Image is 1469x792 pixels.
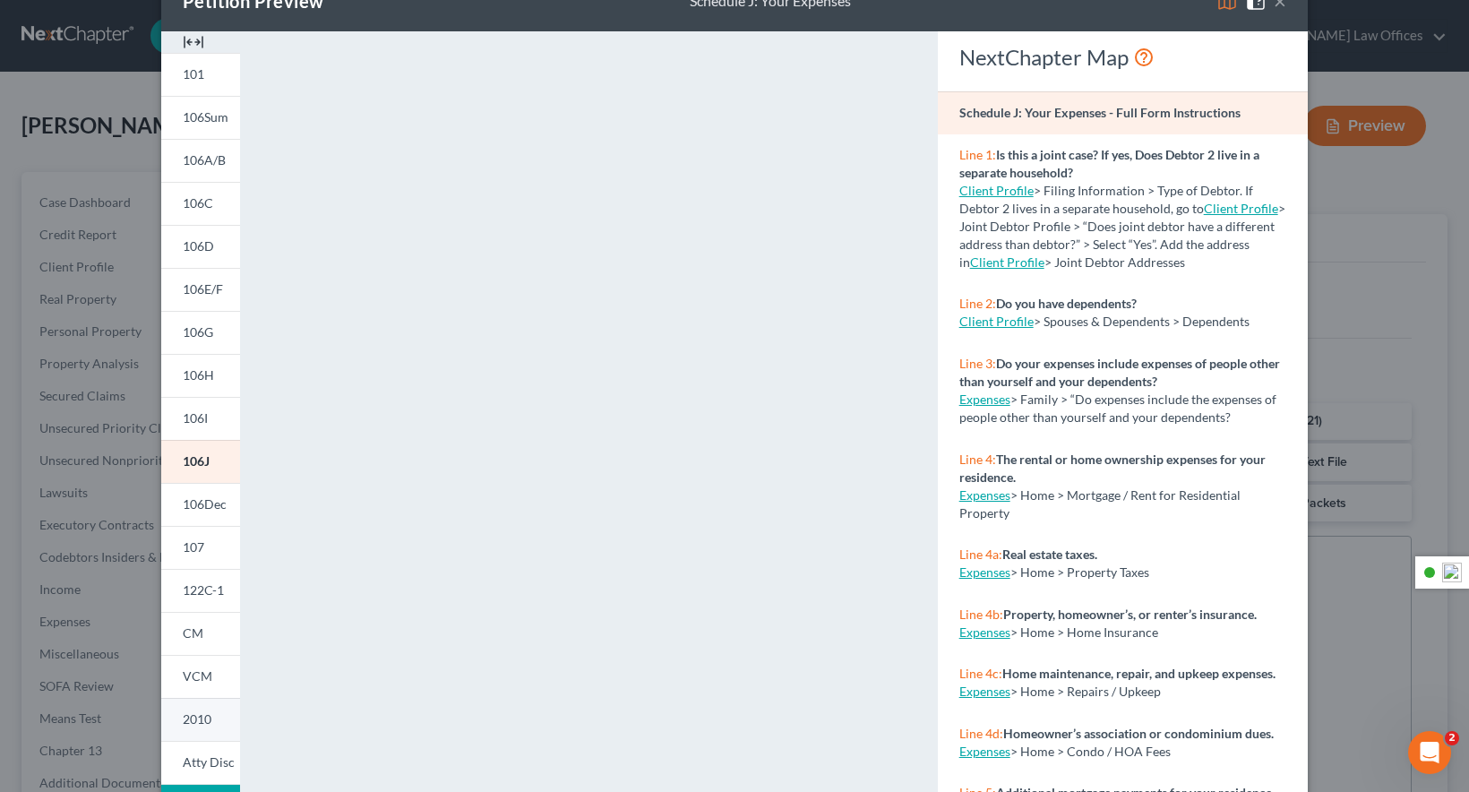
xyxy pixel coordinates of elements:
a: 106Sum [161,96,240,139]
span: 106Sum [183,109,228,125]
a: VCM [161,655,240,698]
span: Line 2: [959,296,996,311]
span: Line 4: [959,452,996,467]
span: Atty Disc [183,754,235,770]
span: 107 [183,539,204,555]
span: Line 1: [959,147,996,162]
strong: Is this a joint case? If yes, Does Debtor 2 live in a separate household? [959,147,1259,180]
span: 106H [183,367,214,383]
strong: Property, homeowner’s, or renter’s insurance. [1003,607,1257,622]
a: Client Profile [1204,201,1278,216]
span: 2010 [183,711,211,727]
a: 107 [161,526,240,569]
a: 101 [161,53,240,96]
a: Expenses [959,744,1010,759]
a: 106Dec [161,483,240,526]
span: VCM [183,668,212,684]
span: 106C [183,195,213,211]
span: Line 4b: [959,607,1003,622]
a: 106A/B [161,139,240,182]
span: > Home > Home Insurance [1010,624,1158,640]
span: 106J [183,453,210,469]
span: 106A/B [183,152,226,168]
a: Atty Disc [161,741,240,785]
a: Client Profile [959,314,1034,329]
span: > Home > Mortgage / Rent for Residential Property [959,487,1241,521]
strong: Schedule J: Your Expenses - Full Form Instructions [959,105,1241,120]
strong: The rental or home ownership expenses for your residence. [959,452,1266,485]
div: NextChapter Map [959,43,1286,72]
a: 106J [161,440,240,483]
span: > Home > Condo / HOA Fees [1010,744,1171,759]
strong: Real estate taxes. [1002,547,1097,562]
img: expand-e0f6d898513216a626fdd78e52531dac95497ffd26381d4c15ee2fc46db09dca.svg [183,31,204,53]
a: Expenses [959,684,1010,699]
a: 106C [161,182,240,225]
span: 106I [183,410,208,426]
span: > Home > Repairs / Upkeep [1010,684,1161,699]
a: 106E/F [161,268,240,311]
a: Expenses [959,624,1010,640]
a: Expenses [959,392,1010,407]
span: 106D [183,238,214,254]
span: Line 4a: [959,547,1002,562]
a: 106D [161,225,240,268]
span: > Family > “Do expenses include the expenses of people other than yourself and your dependents? [959,392,1276,425]
span: CM [183,625,203,641]
a: Client Profile [959,183,1034,198]
a: 122C-1 [161,569,240,612]
span: Line 4d: [959,726,1003,741]
strong: Homeowner’s association or condominium dues. [1003,726,1274,741]
span: > Filing Information > Type of Debtor. If Debtor 2 lives in a separate household, go to [959,183,1253,216]
span: Line 4c: [959,666,1002,681]
iframe: Intercom live chat [1408,731,1451,774]
strong: Home maintenance, repair, and upkeep expenses. [1002,666,1276,681]
span: 106E/F [183,281,223,297]
a: 106I [161,397,240,440]
a: 2010 [161,698,240,741]
strong: Do your expenses include expenses of people other than yourself and your dependents? [959,356,1280,389]
a: Expenses [959,564,1010,580]
a: 106G [161,311,240,354]
span: 106Dec [183,496,227,512]
a: CM [161,612,240,655]
span: 122C-1 [183,582,224,598]
span: 101 [183,66,204,82]
a: 106H [161,354,240,397]
span: > Spouses & Dependents > Dependents [1034,314,1250,329]
strong: Do you have dependents? [996,296,1137,311]
span: 2 [1445,731,1459,745]
span: > Home > Property Taxes [1010,564,1149,580]
span: Line 3: [959,356,996,371]
span: > Joint Debtor Addresses [970,254,1185,270]
a: Expenses [959,487,1010,503]
a: Client Profile [970,254,1044,270]
span: 106G [183,324,213,340]
span: > Joint Debtor Profile > “Does joint debtor have a different address than debtor?” > Select “Yes”... [959,201,1285,270]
